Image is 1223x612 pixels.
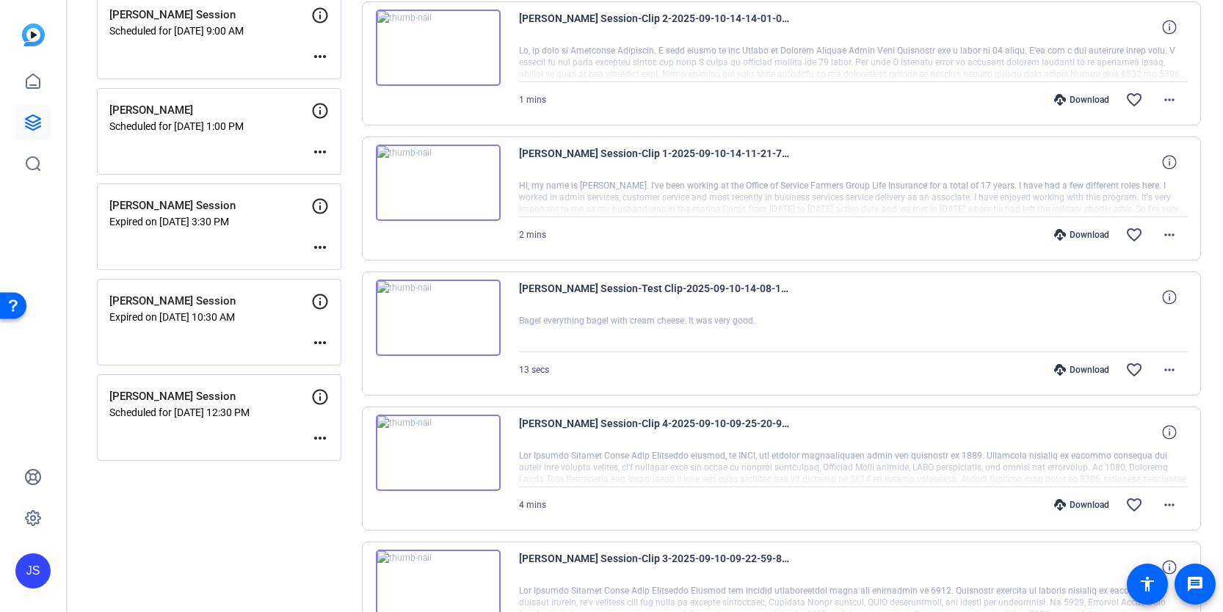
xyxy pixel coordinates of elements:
[519,145,791,180] span: [PERSON_NAME] Session-Clip 1-2025-09-10-14-11-21-784-0
[109,293,311,310] p: [PERSON_NAME] Session
[1161,91,1178,109] mat-icon: more_horiz
[311,238,329,256] mat-icon: more_horiz
[1047,499,1117,511] div: Download
[1125,496,1143,514] mat-icon: favorite_border
[109,102,311,119] p: [PERSON_NAME]
[109,407,311,418] p: Scheduled for [DATE] 12:30 PM
[519,550,791,585] span: [PERSON_NAME] Session-Clip 3-2025-09-10-09-22-59-806-0
[376,415,501,491] img: thumb-nail
[1161,361,1178,379] mat-icon: more_horiz
[1047,229,1117,241] div: Download
[519,230,546,240] span: 2 mins
[1125,361,1143,379] mat-icon: favorite_border
[1125,226,1143,244] mat-icon: favorite_border
[1186,575,1204,593] mat-icon: message
[376,280,501,356] img: thumb-nail
[519,500,546,510] span: 4 mins
[109,388,311,405] p: [PERSON_NAME] Session
[109,311,311,323] p: Expired on [DATE] 10:30 AM
[311,143,329,161] mat-icon: more_horiz
[15,553,51,589] div: JS
[1161,226,1178,244] mat-icon: more_horiz
[1125,91,1143,109] mat-icon: favorite_border
[519,415,791,450] span: [PERSON_NAME] Session-Clip 4-2025-09-10-09-25-20-946-0
[1047,364,1117,376] div: Download
[109,25,311,37] p: Scheduled for [DATE] 9:00 AM
[376,145,501,221] img: thumb-nail
[109,7,311,23] p: [PERSON_NAME] Session
[376,10,501,86] img: thumb-nail
[311,334,329,351] mat-icon: more_horiz
[519,280,791,315] span: [PERSON_NAME] Session-Test Clip-2025-09-10-14-08-19-492-0
[519,95,546,105] span: 1 mins
[519,10,791,45] span: [PERSON_NAME] Session-Clip 2-2025-09-10-14-14-01-030-0
[109,197,311,214] p: [PERSON_NAME] Session
[22,23,45,46] img: blue-gradient.svg
[519,365,549,375] span: 13 secs
[311,429,329,447] mat-icon: more_horiz
[311,48,329,65] mat-icon: more_horiz
[1047,94,1117,106] div: Download
[109,216,311,227] p: Expired on [DATE] 3:30 PM
[1161,496,1178,514] mat-icon: more_horiz
[109,120,311,132] p: Scheduled for [DATE] 1:00 PM
[1139,575,1156,593] mat-icon: accessibility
